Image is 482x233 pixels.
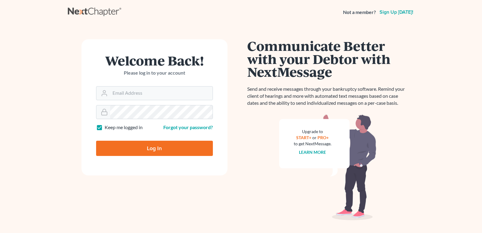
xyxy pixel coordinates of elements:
[378,10,414,15] a: Sign up [DATE]!
[279,114,376,221] img: nextmessage_bg-59042aed3d76b12b5cd301f8e5b87938c9018125f34e5fa2b7a6b67550977c72.svg
[296,135,311,140] a: START+
[247,86,408,107] p: Send and receive messages through your bankruptcy software. Remind your client of hearings and mo...
[163,124,213,130] a: Forgot your password?
[96,141,213,156] input: Log In
[299,150,326,155] a: Learn more
[105,124,143,131] label: Keep me logged in
[247,39,408,78] h1: Communicate Better with your Debtor with NextMessage
[343,9,376,16] strong: Not a member?
[96,69,213,76] p: Please log in to your account
[110,86,213,100] input: Email Address
[317,135,329,140] a: PRO+
[294,129,331,135] div: Upgrade to
[96,54,213,67] h1: Welcome Back!
[294,141,331,147] div: to get NextMessage.
[312,135,317,140] span: or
